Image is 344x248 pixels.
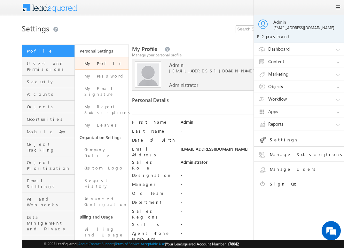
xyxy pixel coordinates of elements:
span: Analytics [27,238,73,244]
a: About [78,242,88,246]
span: Profile [27,48,73,54]
label: Email Address [132,146,176,158]
a: My Profile [75,57,129,70]
div: Admin [181,119,322,128]
label: First Name [132,119,176,125]
label: Sales Regions [132,208,176,220]
div: - [181,190,322,199]
a: Security [22,76,74,88]
a: Billing and Usage [75,211,129,223]
div: Administrator [181,159,322,168]
div: R2prashant [257,34,341,39]
a: Organization Settings [75,131,129,144]
span: Data Management and Privacy [27,214,73,232]
div: - [181,230,322,239]
a: Objects [22,101,74,113]
span: Opportunities [27,116,73,122]
span: API and Webhooks [27,196,73,208]
a: Profile [22,45,74,57]
div: - [181,172,322,181]
span: [EMAIL_ADDRESS][DOMAIN_NAME] [169,68,321,74]
span: Admin [169,62,321,68]
a: Object Tracking [22,138,74,156]
a: Object Prioritization [22,156,74,175]
label: Designation [132,172,176,178]
input: Search Settings [236,25,322,33]
a: Analytics [22,235,74,248]
div: Admin [273,19,340,25]
a: Custom Logo [75,162,129,174]
label: Manager [132,181,176,187]
div: - [181,128,322,137]
a: Contact Support [89,242,114,246]
span: Users and Permissions [27,61,73,72]
label: Department [132,199,176,205]
label: Skills [132,221,176,227]
a: Request History [75,174,129,193]
div: Manage your personal profile [132,52,322,58]
span: Settings [22,23,49,33]
span: Object Prioritization [27,160,73,171]
span: Accounts [27,91,73,97]
span: Objects [27,104,73,110]
a: Users and Permissions [22,57,74,76]
span: Object Tracking [27,141,73,153]
a: Billing and Usage [75,223,129,241]
a: Data Management and Privacy [22,211,74,235]
a: Terms of Service [115,242,140,246]
a: Company Profile [75,144,129,162]
span: My Profile [132,45,157,53]
label: Date Of Birth [132,137,176,143]
a: My Leaves [75,119,129,131]
div: [EMAIL_ADDRESS][DOMAIN_NAME] [273,25,340,31]
a: API and Webhooks [22,193,74,211]
a: My Email Signature [75,82,129,101]
span: © 2025 LeadSquared | | | | | [43,241,239,247]
a: Acceptable Use [141,242,165,246]
div: - [181,199,322,208]
a: Opportunities [22,113,74,126]
label: Sales Role [132,159,176,171]
a: Mobile App [22,126,74,138]
div: - [181,208,322,217]
span: Mobile App [27,129,73,135]
label: Last Name [132,128,176,134]
a: My Report Subscriptions [75,101,129,119]
label: Agent Phone Numbers [132,230,176,242]
a: Accounts [22,88,74,101]
span: Email Settings [27,178,73,189]
a: My Password [75,70,129,82]
label: Old Team [132,190,176,196]
div: - [181,221,322,230]
span: Security [27,79,73,85]
div: Personal Details [132,97,225,106]
a: Advanced Configuration [75,193,129,211]
a: Personal Settings [75,45,129,57]
span: 78042 [229,242,239,246]
div: [EMAIL_ADDRESS][DOMAIN_NAME] [181,146,322,155]
span: Administrator [169,82,198,88]
span: Your Leadsquared Account Number is [166,242,239,246]
div: - [181,181,322,190]
a: Email Settings [22,175,74,193]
